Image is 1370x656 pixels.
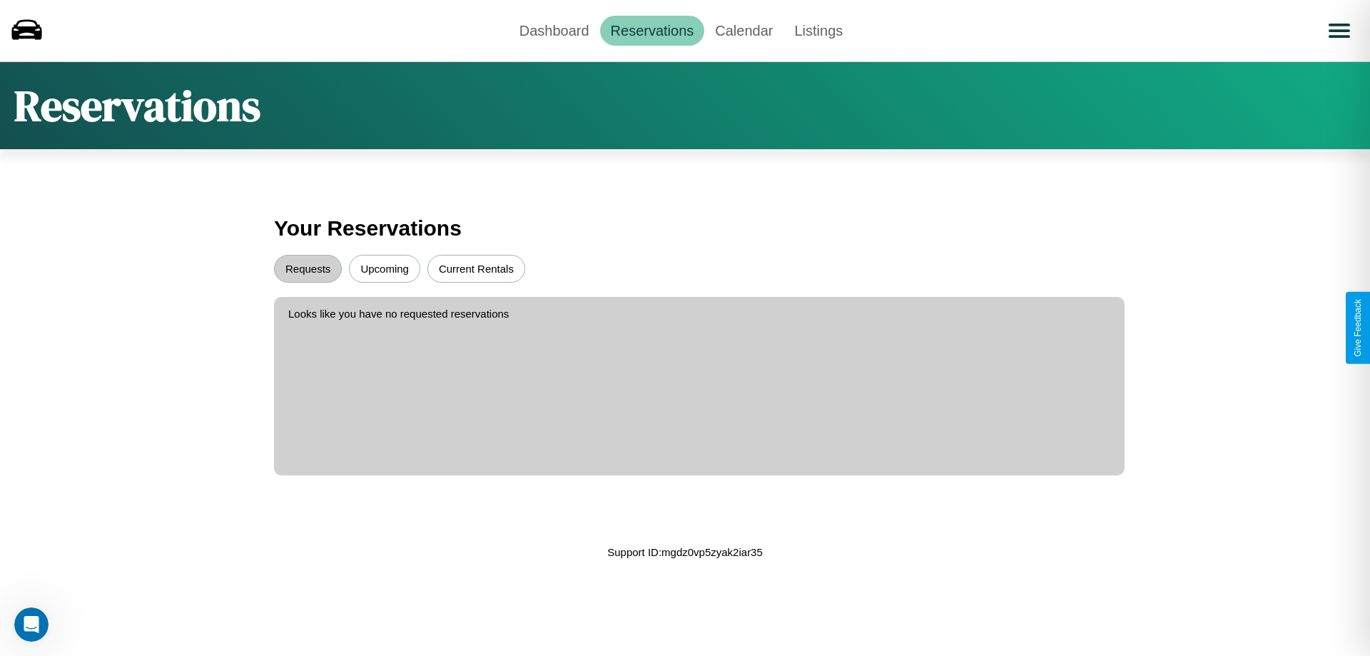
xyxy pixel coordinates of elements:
[349,255,420,283] button: Upcoming
[274,209,1096,248] h3: Your Reservations
[427,255,525,283] button: Current Rentals
[14,76,260,135] h1: Reservations
[607,543,763,562] p: Support ID: mgdz0vp5zyak2iar35
[600,16,705,46] a: Reservations
[704,16,783,46] a: Calendar
[274,255,342,283] button: Requests
[14,607,49,642] iframe: Intercom live chat
[509,16,600,46] a: Dashboard
[288,304,1110,323] p: Looks like you have no requested reservations
[783,16,853,46] a: Listings
[1319,11,1359,51] button: Open menu
[1353,299,1363,357] div: Give Feedback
